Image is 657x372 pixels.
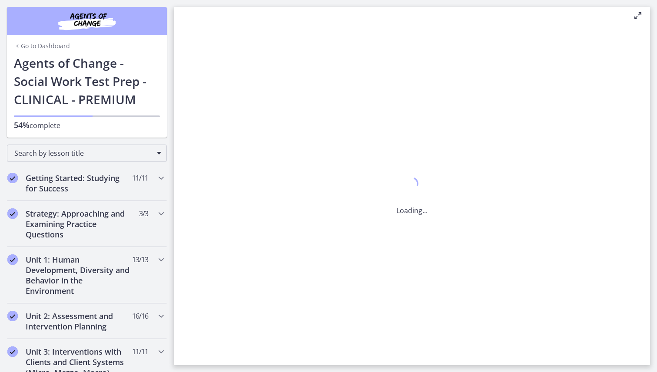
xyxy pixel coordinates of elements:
[35,10,139,31] img: Agents of Change Social Work Test Prep
[132,346,148,357] span: 11 / 11
[14,120,30,130] span: 54%
[26,311,132,332] h2: Unit 2: Assessment and Intervention Planning
[396,205,428,216] p: Loading...
[7,145,167,162] div: Search by lesson title
[14,148,153,158] span: Search by lesson title
[14,120,160,131] p: complete
[7,173,18,183] i: Completed
[7,208,18,219] i: Completed
[26,254,132,296] h2: Unit 1: Human Development, Diversity and Behavior in the Environment
[26,208,132,240] h2: Strategy: Approaching and Examining Practice Questions
[7,254,18,265] i: Completed
[7,346,18,357] i: Completed
[14,54,160,109] h1: Agents of Change - Social Work Test Prep - CLINICAL - PREMIUM
[14,42,70,50] a: Go to Dashboard
[26,173,132,194] h2: Getting Started: Studying for Success
[132,173,148,183] span: 11 / 11
[7,311,18,321] i: Completed
[139,208,148,219] span: 3 / 3
[396,175,428,195] div: 1
[132,311,148,321] span: 16 / 16
[132,254,148,265] span: 13 / 13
